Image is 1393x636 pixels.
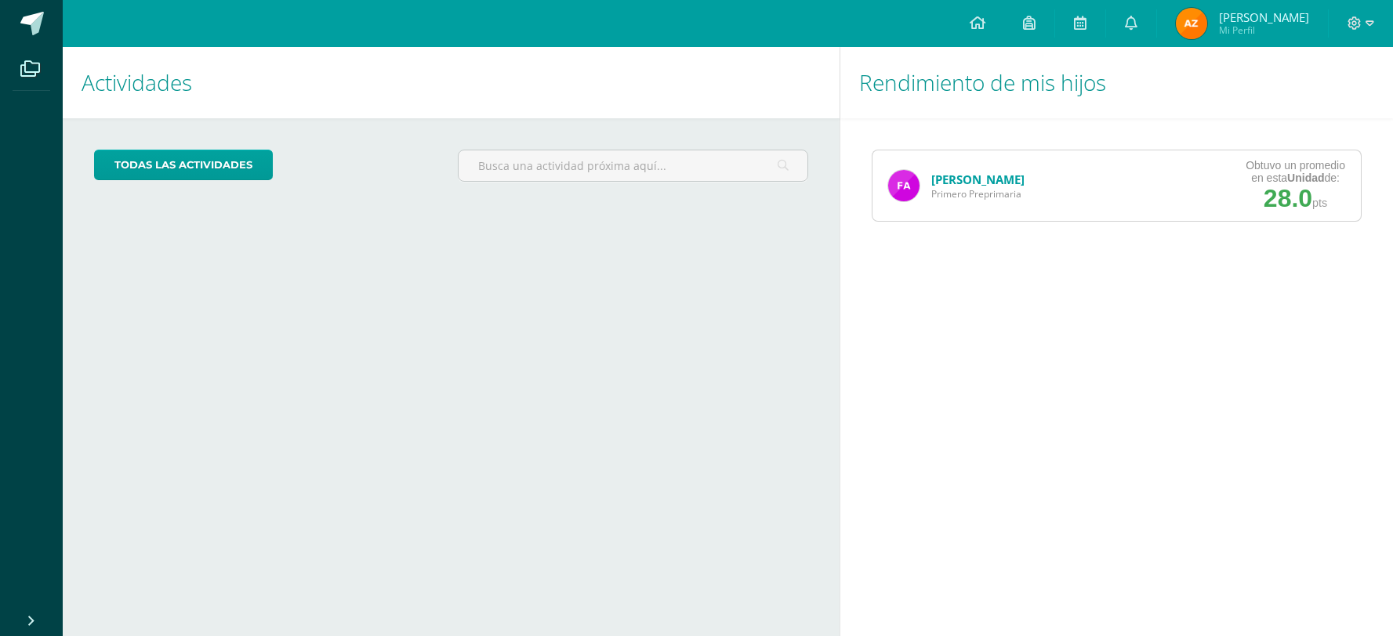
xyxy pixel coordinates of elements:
[931,187,1025,201] span: Primero Preprimaria
[1176,8,1207,39] img: d82ac3c12ed4879cc7ed5a41dc400164.png
[1219,9,1309,25] span: [PERSON_NAME]
[1246,159,1345,184] div: Obtuvo un promedio en esta de:
[94,150,273,180] a: todas las Actividades
[1312,197,1327,209] span: pts
[1219,23,1309,37] span: Mi Perfil
[459,150,808,181] input: Busca una actividad próxima aquí...
[1264,184,1312,212] span: 28.0
[888,170,920,201] img: 52ab93529242e1aaa9861a52110c432d.png
[82,47,821,118] h1: Actividades
[931,172,1025,187] a: [PERSON_NAME]
[1287,172,1324,184] strong: Unidad
[859,47,1374,118] h1: Rendimiento de mis hijos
